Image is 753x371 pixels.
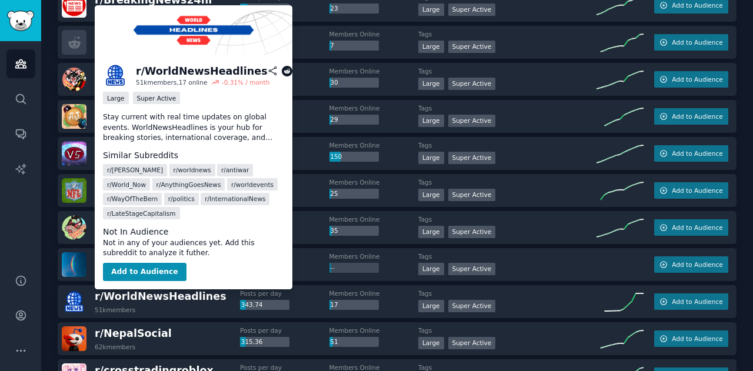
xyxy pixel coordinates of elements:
[95,5,292,55] img: World News Headlines
[95,306,135,314] div: 51k members
[672,112,722,121] span: Add to Audience
[329,152,379,162] div: 150
[329,215,419,223] dt: Members Online
[156,181,221,189] span: r/ AnythingGoesNews
[174,166,211,174] span: r/ worldnews
[95,327,172,339] span: r/ NepalSocial
[448,189,496,201] div: Super Active
[95,290,226,302] span: r/ WorldNewsHeadlines
[329,115,379,125] div: 29
[240,326,329,335] dt: Posts per day
[418,4,444,16] div: Large
[654,34,728,51] button: Add to Audience
[418,326,597,335] dt: Tags
[418,289,597,298] dt: Tags
[654,330,728,347] button: Add to Audience
[329,4,379,14] div: 23
[654,182,728,199] button: Add to Audience
[448,337,496,349] div: Super Active
[222,78,269,86] div: -0.31 % / month
[103,112,284,143] p: Stay current with real time updates on global events. WorldNewsHeadlines is your hub for breaking...
[329,226,379,236] div: 35
[448,300,496,312] div: Super Active
[672,38,722,46] span: Add to Audience
[62,141,86,166] img: DeathBattleMatchups
[654,293,728,310] button: Add to Audience
[448,4,496,16] div: Super Active
[672,260,722,269] span: Add to Audience
[654,71,728,88] button: Add to Audience
[103,238,284,259] dd: Not in any of your audiences yet. Add this subreddit to analyze it futher.
[329,289,419,298] dt: Members Online
[240,4,289,14] div: 413.61
[672,1,722,9] span: Add to Audience
[240,300,289,310] div: 343.74
[329,326,419,335] dt: Members Online
[672,223,722,232] span: Add to Audience
[62,215,86,240] img: AdoptMeRBX
[448,115,496,127] div: Super Active
[62,67,86,92] img: AdoptMeTrading
[62,252,86,277] img: coldplayindia
[418,300,444,312] div: Large
[654,108,728,125] button: Add to Audience
[418,263,444,275] div: Large
[329,252,419,260] dt: Members Online
[107,181,146,189] span: r/ World_Now
[103,263,186,282] button: Add to Audience
[62,104,86,129] img: AnimalJam
[329,300,379,310] div: 17
[418,115,444,127] div: Large
[672,75,722,83] span: Add to Audience
[62,289,86,314] img: WorldNewsHeadlines
[418,41,444,53] div: Large
[7,11,34,31] img: GummySearch logo
[329,178,419,186] dt: Members Online
[329,41,379,51] div: 7
[103,149,284,162] dt: Similar Subreddits
[205,195,265,203] span: r/ InternationalNews
[103,63,128,88] img: WorldNewsHeadlines
[654,256,728,273] button: Add to Audience
[329,67,419,75] dt: Members Online
[672,149,722,158] span: Add to Audience
[654,145,728,162] button: Add to Audience
[418,78,444,90] div: Large
[418,226,444,238] div: Large
[329,78,379,88] div: 30
[672,186,722,195] span: Add to Audience
[418,189,444,201] div: Large
[448,78,496,90] div: Super Active
[418,252,597,260] dt: Tags
[107,166,163,174] span: r/ [PERSON_NAME]
[95,343,135,351] div: 62k members
[672,298,722,306] span: Add to Audience
[418,215,597,223] dt: Tags
[329,30,419,38] dt: Members Online
[240,289,329,298] dt: Posts per day
[107,195,158,203] span: r/ WayOfTheBern
[329,104,419,112] dt: Members Online
[240,337,289,347] div: 315.36
[62,178,86,203] img: DynastyFFTradeAdvice
[418,152,444,164] div: Large
[329,189,379,199] div: 25
[107,209,176,218] span: r/ LateStageCapitalism
[418,104,597,112] dt: Tags
[448,226,496,238] div: Super Active
[448,263,496,275] div: Super Active
[418,141,597,149] dt: Tags
[136,64,268,79] div: r/ WorldNewsHeadlines
[654,219,728,236] button: Add to Audience
[62,326,86,351] img: NepalSocial
[418,337,444,349] div: Large
[448,152,496,164] div: Super Active
[329,337,379,347] div: 51
[103,92,129,104] div: Large
[418,30,597,38] dt: Tags
[133,92,181,104] div: Super Active
[221,166,249,174] span: r/ antiwar
[672,335,722,343] span: Add to Audience
[168,195,195,203] span: r/ politics
[136,78,207,86] div: 51k members, 17 online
